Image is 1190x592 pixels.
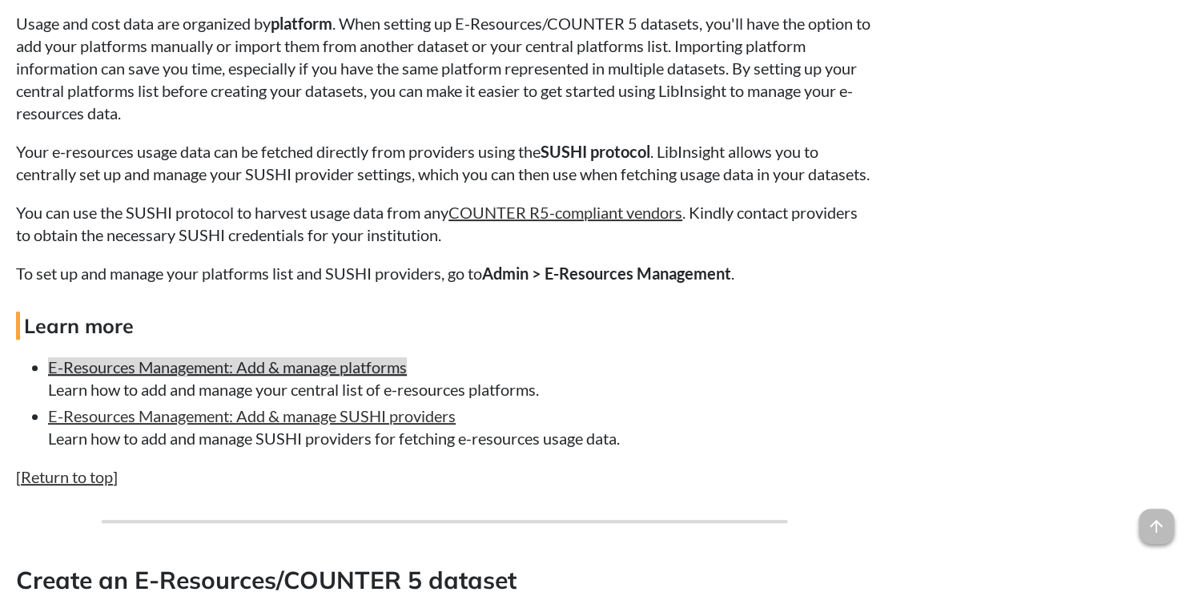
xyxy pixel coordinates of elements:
[16,262,873,284] p: To set up and manage your platforms list and SUSHI providers, go to .
[16,12,873,124] p: Usage and cost data are organized by . When setting up E-Resources/COUNTER 5 datasets, you'll hav...
[21,467,113,486] a: Return to top
[48,405,873,449] li: Learn how to add and manage SUSHI providers for fetching e-resources usage data.
[1139,510,1174,530] a: arrow_upward
[482,264,731,283] strong: Admin > E-Resources Management
[48,406,456,425] a: E-Resources Management: Add & manage SUSHI providers
[16,201,873,246] p: You can use the SUSHI protocol to harvest usage data from any . Kindly contact providers to obtai...
[48,357,407,377] a: E-Resources Management: Add & manage platforms
[16,312,873,340] h4: Learn more
[16,465,873,488] p: [ ]
[48,356,873,401] li: Learn how to add and manage your central list of e-resources platforms.
[448,203,682,222] a: COUNTER R5-compliant vendors
[16,140,873,185] p: Your e-resources usage data can be fetched directly from providers using the . LibInsight allows ...
[541,142,650,161] strong: SUSHI protocol
[271,14,332,33] strong: platform
[1139,509,1174,544] span: arrow_upward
